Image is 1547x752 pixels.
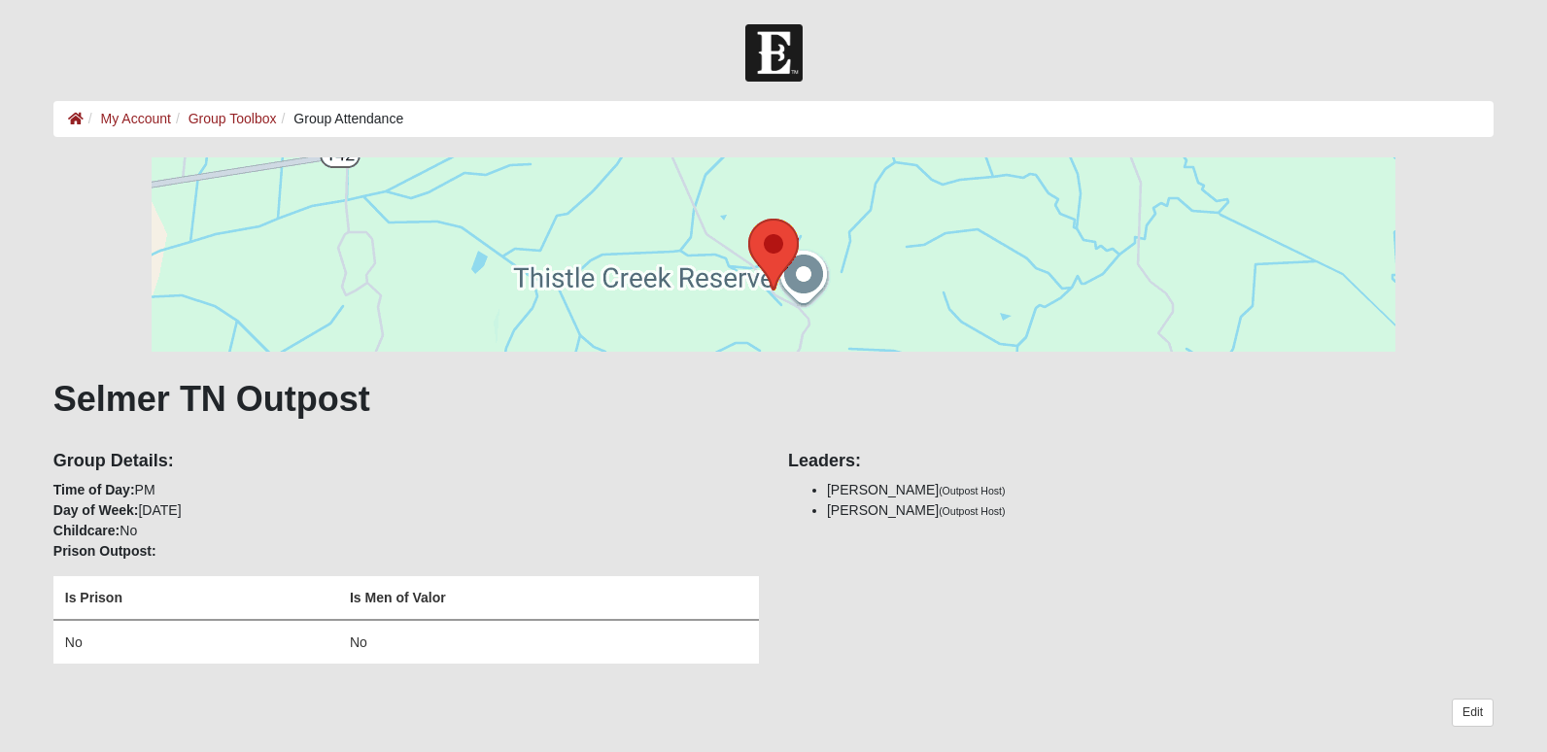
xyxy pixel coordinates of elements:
td: No [338,620,759,664]
a: Group Toolbox [189,111,277,126]
div: PM [DATE] No [39,437,773,684]
a: Edit [1452,699,1494,727]
small: (Outpost Host) [939,505,1005,517]
strong: Time of Day: [53,482,135,497]
small: (Outpost Host) [939,485,1005,496]
li: [PERSON_NAME] [827,500,1494,521]
h4: Leaders: [788,451,1494,472]
a: My Account [101,111,171,126]
img: Church of Eleven22 Logo [745,24,803,82]
li: Group Attendance [277,109,404,129]
th: Is Prison [53,576,338,620]
strong: Prison Outpost: [53,543,156,559]
th: Is Men of Valor [338,576,759,620]
li: [PERSON_NAME] [827,480,1494,500]
h1: Selmer TN Outpost [53,378,1494,420]
strong: Childcare: [53,523,120,538]
td: No [53,620,338,664]
h4: Group Details: [53,451,759,472]
strong: Day of Week: [53,502,139,518]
